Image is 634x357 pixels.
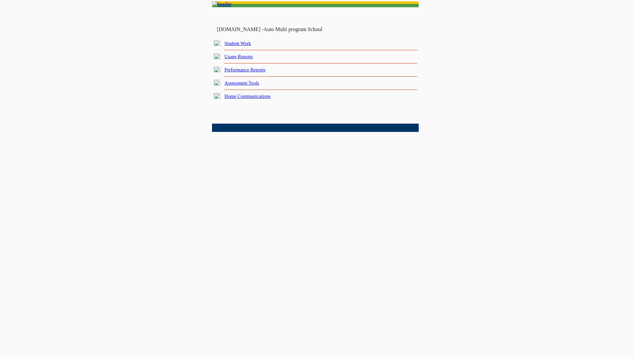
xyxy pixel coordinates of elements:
[225,94,271,99] a: Home Communications
[225,67,265,72] a: Performance Reports
[217,26,338,32] td: [DOMAIN_NAME] -
[225,41,251,46] a: Student Work
[264,26,322,32] nobr: Auto Multi program School
[214,66,221,72] img: plus.gif
[214,53,221,59] img: plus.gif
[212,1,231,7] img: header
[214,93,221,99] img: plus.gif
[214,40,221,46] img: plus.gif
[214,80,221,86] img: plus.gif
[225,80,259,86] a: Assessment Tools
[225,54,253,59] a: Usage Reports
